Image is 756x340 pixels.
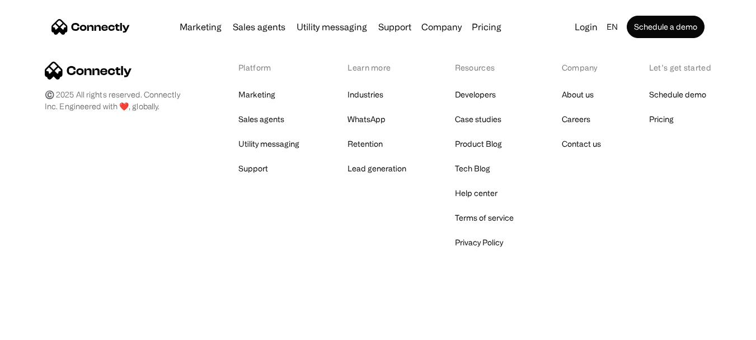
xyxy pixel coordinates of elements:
a: About us [562,87,594,103]
a: Case studies [455,111,501,127]
a: home [51,18,130,35]
div: Resources [455,62,514,73]
a: Terms of service [455,210,514,226]
div: en [607,19,618,35]
a: Schedule demo [649,87,706,103]
div: Platform [238,62,299,73]
a: Contact us [562,136,601,152]
a: Sales agents [238,111,284,127]
a: WhatsApp [348,111,386,127]
a: Careers [562,111,590,127]
a: Tech Blog [455,161,490,176]
a: Support [374,22,416,31]
a: Lead generation [348,161,406,176]
a: Utility messaging [238,136,299,152]
a: Support [238,161,268,176]
div: Company [421,19,462,35]
a: Marketing [175,22,226,31]
a: Privacy Policy [455,235,503,250]
div: Let’s get started [649,62,711,73]
a: Utility messaging [292,22,372,31]
div: Learn more [348,62,406,73]
a: Developers [455,87,496,103]
a: Retention [348,136,383,152]
a: Schedule a demo [627,16,705,38]
a: Industries [348,87,383,103]
a: Product Blog [455,136,502,152]
a: Pricing [467,22,506,31]
a: Login [570,19,602,35]
a: Pricing [649,111,674,127]
aside: Language selected: English [11,319,67,336]
div: Company [418,19,465,35]
div: en [602,19,624,35]
div: Company [562,62,601,73]
a: Sales agents [228,22,290,31]
a: Marketing [238,87,275,103]
ul: Language list [22,320,67,336]
a: Help center [455,185,497,201]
